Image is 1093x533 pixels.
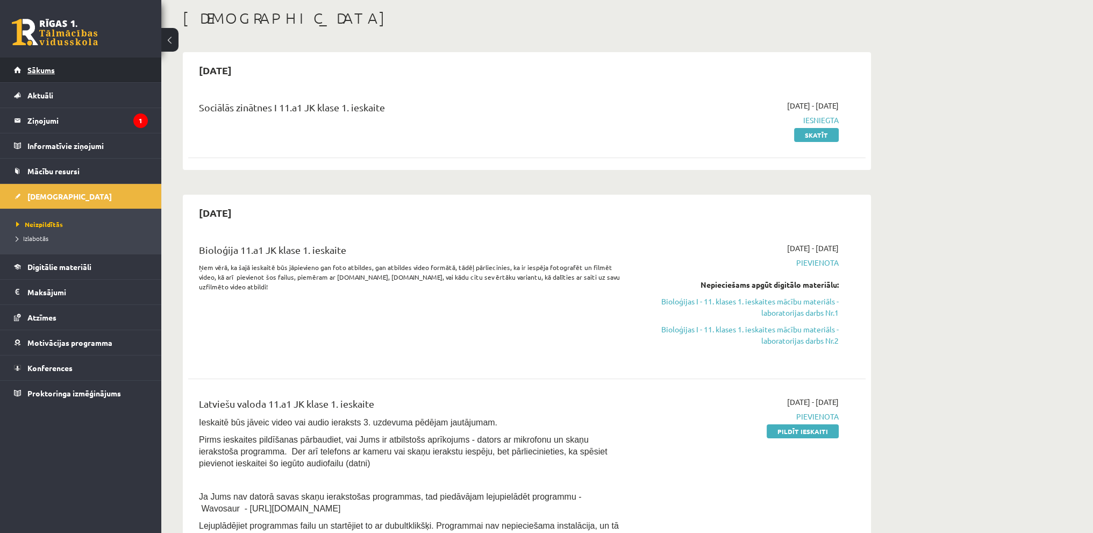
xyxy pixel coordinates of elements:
[27,90,53,100] span: Aktuāli
[188,200,242,225] h2: [DATE]
[16,233,151,243] a: Izlabotās
[787,100,839,111] span: [DATE] - [DATE]
[14,58,148,82] a: Sākums
[636,279,839,290] div: Nepieciešams apgūt digitālo materiālu:
[12,19,98,46] a: Rīgas 1. Tālmācības vidusskola
[188,58,242,83] h2: [DATE]
[787,396,839,408] span: [DATE] - [DATE]
[14,133,148,158] a: Informatīvie ziņojumi
[183,9,871,27] h1: [DEMOGRAPHIC_DATA]
[14,159,148,183] a: Mācību resursi
[767,424,839,438] a: Pildīt ieskaiti
[27,108,148,133] legend: Ziņojumi
[133,113,148,128] i: 1
[14,330,148,355] a: Motivācijas programma
[27,388,121,398] span: Proktoringa izmēģinājums
[199,396,620,416] div: Latviešu valoda 11.a1 JK klase 1. ieskaite
[16,220,63,229] span: Neizpildītās
[636,296,839,318] a: Bioloģijas I - 11. klases 1. ieskaites mācību materiāls - laboratorijas darbs Nr.1
[27,280,148,304] legend: Maksājumi
[27,133,148,158] legend: Informatīvie ziņojumi
[14,184,148,209] a: [DEMOGRAPHIC_DATA]
[199,418,497,427] span: Ieskaitē būs jāveic video vai audio ieraksts 3. uzdevuma pēdējam jautājumam.
[16,219,151,229] a: Neizpildītās
[199,243,620,262] div: Bioloģija 11.a1 JK klase 1. ieskaite
[199,100,620,120] div: Sociālās zinātnes I 11.a1 JK klase 1. ieskaite
[14,254,148,279] a: Digitālie materiāli
[636,115,839,126] span: Iesniegta
[14,280,148,304] a: Maksājumi
[27,262,91,272] span: Digitālie materiāli
[14,108,148,133] a: Ziņojumi1
[787,243,839,254] span: [DATE] - [DATE]
[636,324,839,346] a: Bioloģijas I - 11. klases 1. ieskaites mācību materiāls - laboratorijas darbs Nr.2
[199,435,607,468] span: Pirms ieskaites pildīšanas pārbaudiet, vai Jums ir atbilstošs aprīkojums - dators ar mikrofonu un...
[14,305,148,330] a: Atzīmes
[636,411,839,422] span: Pievienota
[14,83,148,108] a: Aktuāli
[199,262,620,292] p: Ņem vērā, ka šajā ieskaitē būs jāpievieno gan foto atbildes, gan atbildes video formātā, tādēļ pā...
[27,338,112,347] span: Motivācijas programma
[14,356,148,380] a: Konferences
[27,363,73,373] span: Konferences
[199,492,581,513] span: Ja Jums nav datorā savas skaņu ierakstošas programmas, tad piedāvājam lejupielādēt programmu - Wa...
[16,234,48,243] span: Izlabotās
[14,381,148,406] a: Proktoringa izmēģinājums
[636,257,839,268] span: Pievienota
[27,166,80,176] span: Mācību resursi
[27,65,55,75] span: Sākums
[27,191,112,201] span: [DEMOGRAPHIC_DATA]
[794,128,839,142] a: Skatīt
[27,312,56,322] span: Atzīmes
